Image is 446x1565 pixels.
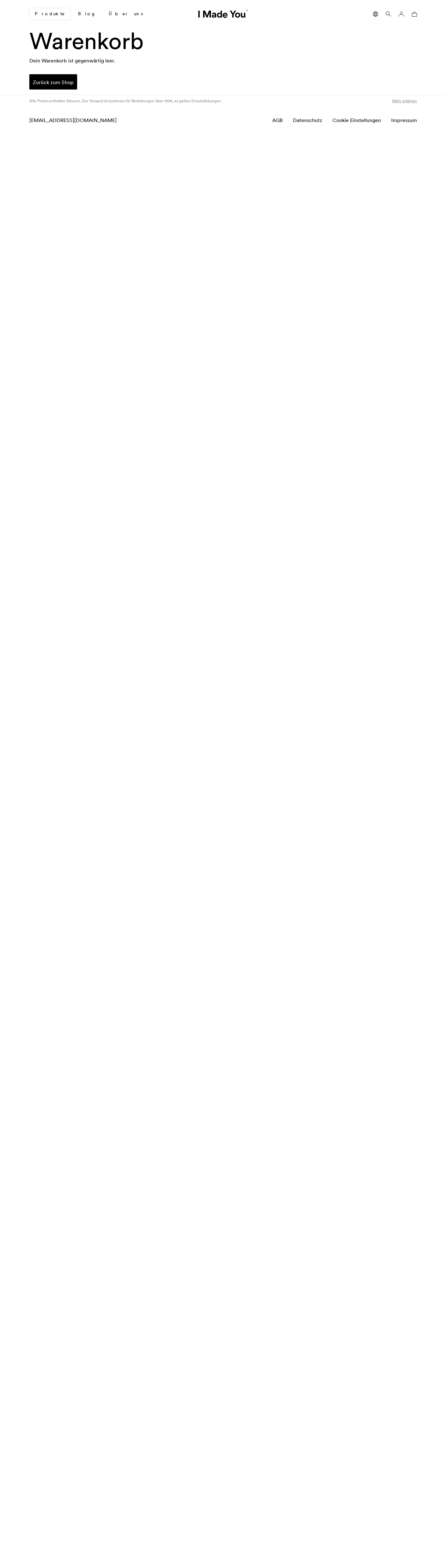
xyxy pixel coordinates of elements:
a: Datenschutz [293,117,322,123]
a: Produkte [29,8,70,20]
a: Blog [73,9,101,19]
a: Cookie Einstellungen [333,117,381,123]
a: [EMAIL_ADDRESS][DOMAIN_NAME] [29,117,117,124]
a: Mehr erfahren [392,98,417,104]
a: Zurück zum Shop [29,74,77,90]
p: Alle Preise enthalten Steuern. Der Versand ist kostenlos für Bestellungen über 100€, es gelten Ei... [29,98,222,104]
p: Dein Warenkorb ist gegenwärtig leer. [29,57,417,64]
a: Über uns [104,9,148,19]
h1: Warenkorb [29,28,144,54]
a: AGB [272,117,283,123]
a: Impressum [391,117,417,123]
